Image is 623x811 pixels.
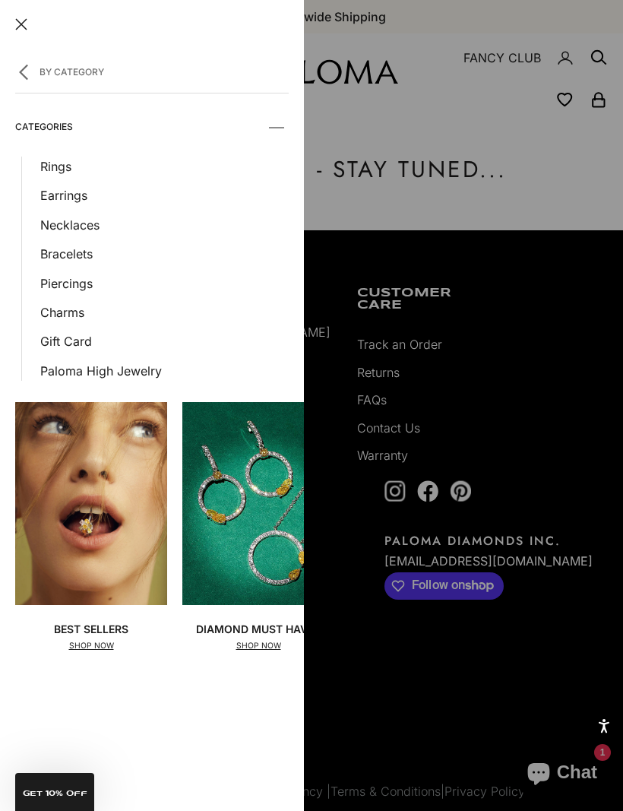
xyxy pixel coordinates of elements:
[40,331,289,351] a: Gift Card
[40,244,289,264] a: Bracelets
[15,402,167,652] a: Best SellersSHOP NOW
[40,274,289,293] a: Piercings
[196,620,321,638] p: Diamond Must Haves
[40,303,289,322] a: Charms
[15,100,289,155] summary: Categories
[15,49,289,93] button: By Category
[40,215,289,235] a: Necklaces
[40,361,289,381] a: Paloma High Jewelry
[182,402,334,652] a: Diamond Must HavesSHOP NOW
[54,620,128,638] p: Best Sellers
[40,185,289,205] a: Earrings
[40,157,289,176] a: Rings
[54,639,128,652] p: SHOP NOW
[15,773,94,811] div: GET 10% Off
[196,639,321,652] p: SHOP NOW
[23,790,87,797] span: GET 10% Off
